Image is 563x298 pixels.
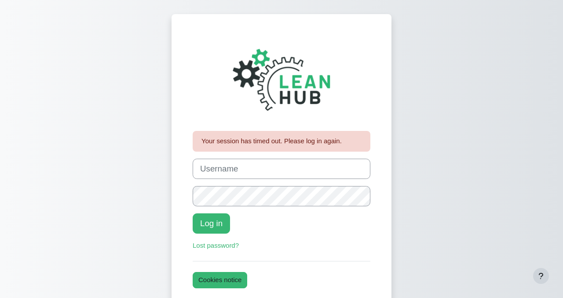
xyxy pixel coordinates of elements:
div: Your session has timed out. Please log in again. [193,131,370,152]
button: Show footer [533,268,549,284]
a: Lost password? [193,242,239,249]
input: Username [193,159,370,179]
button: Log in [193,213,230,234]
img: The Lean Hub [220,36,343,124]
button: Cookies notice [193,272,247,288]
